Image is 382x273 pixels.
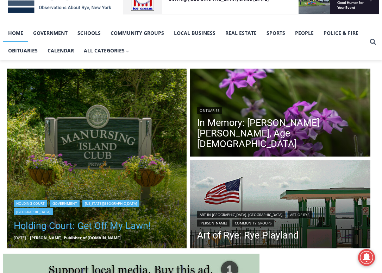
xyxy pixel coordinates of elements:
[28,24,73,42] a: Government
[3,24,367,60] nav: Primary Navigation
[169,24,220,42] a: Local Business
[197,210,363,227] div: | | |
[73,24,106,42] a: Schools
[190,69,370,159] img: (PHOTO: Kim Eierman of EcoBeneficial designed and oversaw the installation of native plant beds f...
[190,160,370,250] a: Read More Art of Rye: Rye Playland
[170,0,213,32] img: s_800_809a2aa2-bb6e-4add-8b5e-749ad0704c34.jpeg
[14,198,180,215] div: | | |
[288,211,312,218] a: Art of Rye
[79,42,134,59] button: Child menu of All Categories
[82,200,139,207] a: [US_STATE][GEOGRAPHIC_DATA]
[197,220,230,227] a: [PERSON_NAME]
[73,44,104,84] div: "the precise, almost orchestrated movements of cutting and assembling sushi and [PERSON_NAME] mak...
[14,235,26,240] time: [DATE]
[184,70,326,86] span: Intern @ [DOMAIN_NAME]
[232,220,274,227] a: Community Groups
[50,200,80,207] a: Government
[169,68,341,88] a: Intern @ [DOMAIN_NAME]
[7,69,187,249] a: Read More Holding Court: Get Off My Lawn!
[197,118,363,149] a: In Memory: [PERSON_NAME] [PERSON_NAME], Age [DEMOGRAPHIC_DATA]
[106,24,169,42] a: Community Groups
[3,24,28,42] a: Home
[190,160,370,250] img: (PHOTO: Rye Playland. Entrance onto Playland Beach at the Boardwalk. By JoAnn Cancro.)
[3,42,43,59] a: Obituaries
[178,0,333,68] div: "[PERSON_NAME] and I covered the [DATE] Parade, which was a really eye opening experience as I ha...
[2,72,69,99] span: Open Tues. - Sun. [PHONE_NUMBER]
[190,69,370,159] a: Read More In Memory: Barbara Porter Schofield, Age 90
[46,13,174,19] div: Serving [GEOGRAPHIC_DATA] Since [DATE]
[43,42,79,59] a: Calendar
[30,235,121,240] a: [PERSON_NAME], Publisher of [DOMAIN_NAME]
[290,24,319,42] a: People
[262,24,290,42] a: Sports
[197,230,363,241] a: Art of Rye: Rye Playland
[28,235,30,240] span: –
[197,211,285,218] a: Art in [GEOGRAPHIC_DATA], [GEOGRAPHIC_DATA]
[367,36,379,48] button: View Search Form
[220,24,262,42] a: Real Estate
[214,7,245,27] h4: Book [PERSON_NAME]'s Good Humor for Your Event
[0,71,71,88] a: Open Tues. - Sun. [PHONE_NUMBER]
[197,107,222,114] a: Obituaries
[209,2,254,32] a: Book [PERSON_NAME]'s Good Humor for Your Event
[7,69,187,249] img: (PHOTO: Manursing Island Club in Rye. File photo, 2024. Credit: Justin Gray.)
[14,200,47,207] a: Holding Court
[14,219,180,233] a: Holding Court: Get Off My Lawn!
[319,24,363,42] a: Police & Fire
[14,208,53,215] a: [GEOGRAPHIC_DATA]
